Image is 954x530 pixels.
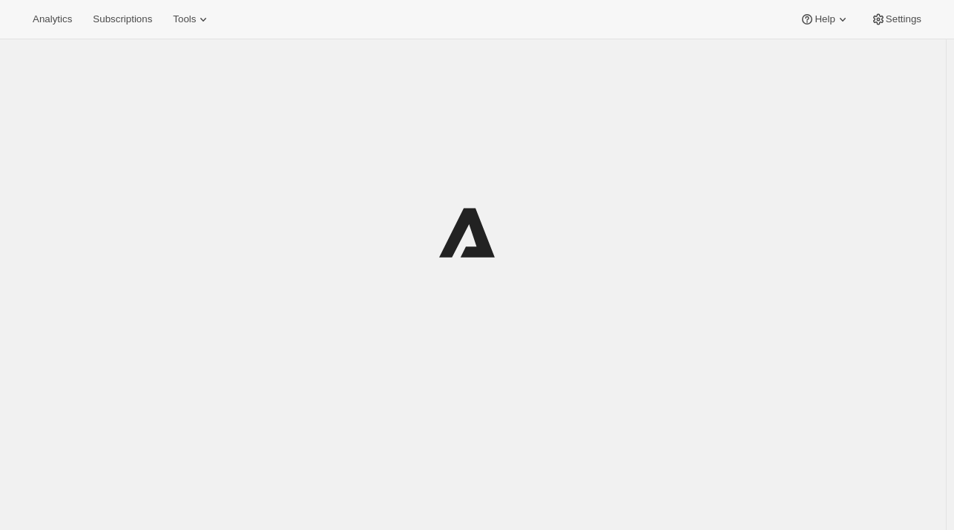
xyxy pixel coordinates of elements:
span: Analytics [33,13,72,25]
span: Help [815,13,835,25]
span: Settings [886,13,921,25]
span: Tools [173,13,196,25]
button: Tools [164,9,220,30]
button: Subscriptions [84,9,161,30]
button: Analytics [24,9,81,30]
button: Help [791,9,858,30]
button: Settings [862,9,930,30]
span: Subscriptions [93,13,152,25]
